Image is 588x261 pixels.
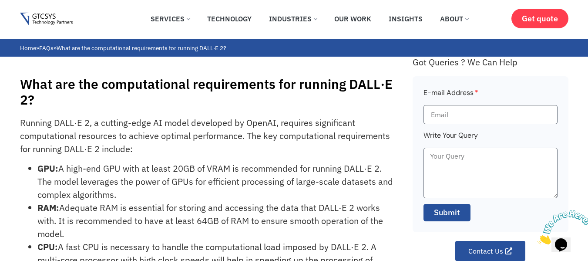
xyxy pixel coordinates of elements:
[328,9,378,28] a: Our Work
[468,247,503,254] span: Contact Us
[522,14,558,23] span: Get quote
[262,9,323,28] a: Industries
[37,241,58,253] strong: CPU:
[434,207,460,218] span: Submit
[423,87,558,227] form: Faq Form
[57,44,226,52] span: What are the computational requirements for running DALL·E 2?
[382,9,429,28] a: Insights
[20,76,404,108] h1: What are the computational requirements for running DALL·E 2?
[37,162,393,201] li: A high-end GPU with at least 20GB of VRAM is recommended for running DALL·E 2. The model leverage...
[534,207,588,248] iframe: chat widget
[39,44,54,52] a: FAQs
[20,44,36,52] a: Home
[423,105,558,124] input: Email
[144,9,196,28] a: Services
[20,44,226,52] span: » »
[511,9,568,28] a: Get quote
[433,9,475,28] a: About
[423,130,478,148] label: Write Your Query
[37,201,393,241] li: Adequate RAM is essential for storing and accessing the data that DALL·E 2 works with. It is reco...
[3,3,57,38] img: Chat attention grabber
[423,87,478,105] label: E-mail Address
[201,9,258,28] a: Technology
[413,57,568,68] div: Got Queries ? We Can Help
[423,204,470,221] button: Submit
[37,202,59,214] strong: RAM:
[37,163,58,174] strong: GPU:
[455,241,525,261] a: Contact Us
[20,13,73,26] img: Gtcsys logo
[20,116,393,156] p: Running DALL·E 2, a cutting-edge AI model developed by OpenAI, requires significant computational...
